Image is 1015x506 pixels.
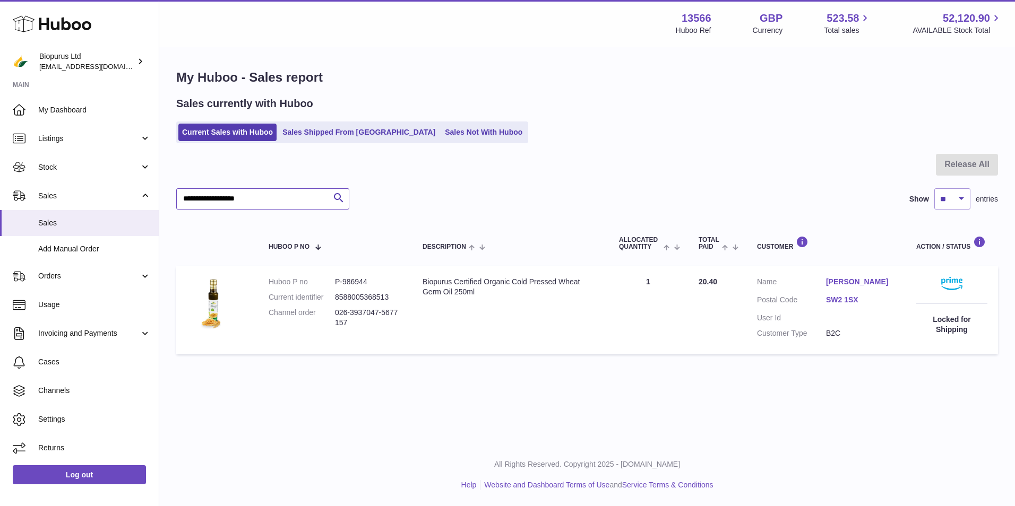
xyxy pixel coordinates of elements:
[757,236,895,250] div: Customer
[269,292,335,302] dt: Current identifier
[916,236,987,250] div: Action / Status
[757,328,826,338] dt: Customer Type
[269,243,309,250] span: Huboo P no
[757,277,826,290] dt: Name
[335,277,401,287] dd: P-986944
[480,480,713,490] li: and
[38,191,140,201] span: Sales
[38,300,151,310] span: Usage
[824,11,871,36] a: 523.58 Total sales
[608,266,688,354] td: 1
[916,315,987,335] div: Locked for Shipping
[38,271,140,281] span: Orders
[943,11,990,25] span: 52,120.90
[168,459,1007,469] p: All Rights Reserved. Copyright 2025 - [DOMAIN_NAME]
[335,292,401,302] dd: 8588005368513
[38,357,151,367] span: Cases
[423,277,598,297] div: Biopurus Certified Organic Cold Pressed Wheat Germ Oil 250ml
[279,124,439,141] a: Sales Shipped From [GEOGRAPHIC_DATA]
[757,313,826,323] dt: User Id
[760,11,782,25] strong: GBP
[619,237,661,250] span: ALLOCATED Quantity
[682,11,711,25] strong: 13566
[39,62,156,71] span: [EMAIL_ADDRESS][DOMAIN_NAME]
[826,328,895,338] dd: B2C
[335,308,401,328] dd: 026-3937047-5677157
[913,25,1002,36] span: AVAILABLE Stock Total
[38,443,151,453] span: Returns
[423,243,466,250] span: Description
[913,11,1002,36] a: 52,120.90 AVAILABLE Stock Total
[699,237,719,250] span: Total paid
[826,295,895,305] a: SW2 1SX
[38,414,151,424] span: Settings
[976,194,998,204] span: entries
[13,465,146,484] a: Log out
[753,25,783,36] div: Currency
[13,54,29,69] img: internalAdmin-13566@internal.huboo.com
[824,25,871,36] span: Total sales
[176,69,998,86] h1: My Huboo - Sales report
[699,277,717,286] span: 20.40
[461,481,477,489] a: Help
[38,328,140,338] span: Invoicing and Payments
[178,124,277,141] a: Current Sales with Huboo
[38,105,151,115] span: My Dashboard
[827,11,859,25] span: 523.58
[826,277,895,287] a: [PERSON_NAME]
[176,97,313,111] h2: Sales currently with Huboo
[941,277,962,290] img: primelogo.png
[622,481,713,489] a: Service Terms & Conditions
[676,25,711,36] div: Huboo Ref
[484,481,609,489] a: Website and Dashboard Terms of Use
[441,124,526,141] a: Sales Not With Huboo
[39,51,135,72] div: Biopurus Ltd
[269,277,335,287] dt: Huboo P no
[38,162,140,172] span: Stock
[187,277,240,330] img: 135661717141921.png
[38,134,140,144] span: Listings
[757,295,826,308] dt: Postal Code
[909,194,929,204] label: Show
[38,386,151,396] span: Channels
[269,308,335,328] dt: Channel order
[38,244,151,254] span: Add Manual Order
[38,218,151,228] span: Sales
